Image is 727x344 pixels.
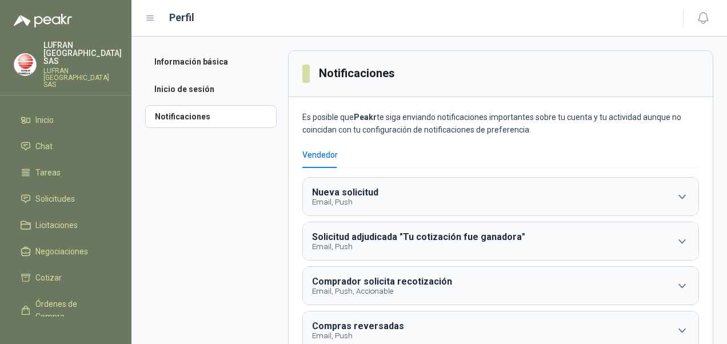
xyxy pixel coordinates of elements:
[312,287,454,295] p: Email, Push, Accionable
[14,267,118,289] a: Cotizar
[312,198,381,206] p: Email, Push
[35,271,62,284] span: Cotizar
[14,162,118,183] a: Tareas
[145,50,277,73] a: Información básica
[312,276,452,287] b: Comprador solicita recotización
[302,149,338,161] div: Vendedor
[169,10,194,26] h1: Perfil
[14,241,118,262] a: Negociaciones
[319,65,397,82] h3: Notificaciones
[302,111,699,136] p: Es posible que te siga enviando notificaciones importantes sobre tu cuenta y tu actividad aunque ...
[312,187,378,198] b: Nueva solicitud
[145,105,277,128] a: Notificaciones
[35,140,53,153] span: Chat
[35,219,78,231] span: Licitaciones
[14,188,118,210] a: Solicitudes
[35,166,61,179] span: Tareas
[312,231,525,242] b: Solicitud adjudicada "Tu cotización fue ganadora"
[303,267,698,305] button: Comprador solicita recotizaciónEmail, Push, Accionable
[303,222,698,260] button: Solicitud adjudicada "Tu cotización fue ganadora"Email, Push
[43,41,122,65] p: LUFRAN [GEOGRAPHIC_DATA] SAS
[35,298,107,323] span: Órdenes de Compra
[35,114,54,126] span: Inicio
[312,321,404,331] b: Compras reversadas
[14,214,118,236] a: Licitaciones
[14,293,118,327] a: Órdenes de Compra
[14,54,36,75] img: Company Logo
[35,193,75,205] span: Solicitudes
[312,331,406,340] p: Email, Push
[354,113,377,122] b: Peakr
[43,67,122,88] p: LUFRAN [GEOGRAPHIC_DATA] SAS
[145,78,277,101] a: Inicio de sesión
[14,109,118,131] a: Inicio
[14,14,72,27] img: Logo peakr
[35,245,88,258] span: Negociaciones
[14,135,118,157] a: Chat
[312,242,528,251] p: Email, Push
[303,178,698,215] button: Nueva solicitudEmail, Push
